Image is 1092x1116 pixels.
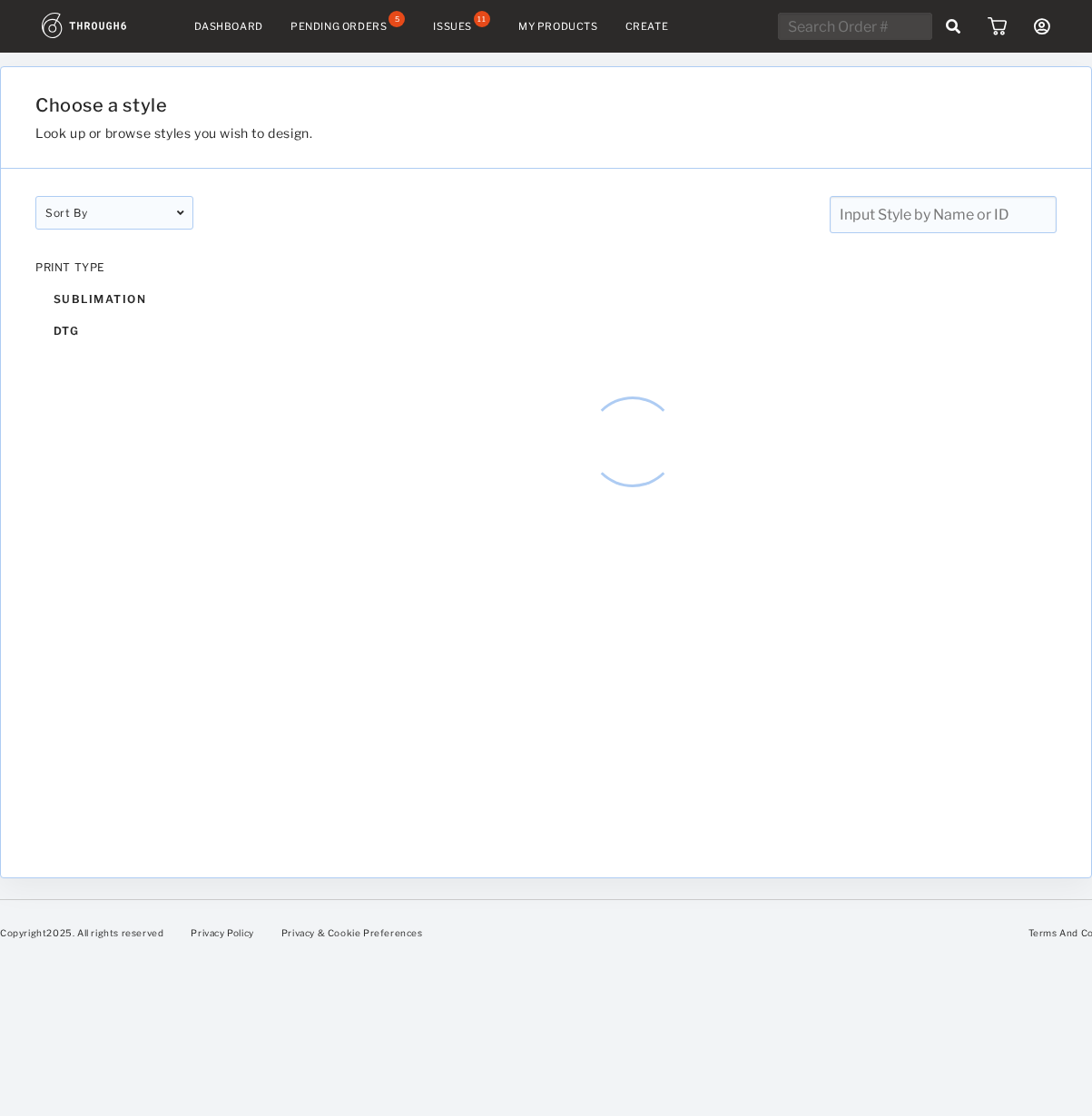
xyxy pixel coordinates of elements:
[778,13,932,40] input: Search Order #
[35,94,884,116] h1: Choose a style
[42,13,167,38] img: logo.1c10ca64.svg
[433,18,491,34] a: Issues11
[518,20,598,33] a: My Products
[290,18,406,34] a: Pending Orders5
[191,927,253,938] a: Privacy Policy
[35,283,193,315] div: sublimation
[625,20,669,33] a: Create
[474,11,490,27] div: 11
[830,196,1057,233] input: Input Style by Name or ID
[35,315,193,347] div: dtg
[988,17,1007,35] img: icon_cart.dab5cea1.svg
[35,196,193,230] div: Sort By
[194,20,263,33] a: Dashboard
[389,11,405,27] div: 5
[281,927,423,938] a: Privacy & Cookie Preferences
[35,125,884,141] h3: Look up or browse styles you wish to design.
[35,260,193,274] div: PRINT TYPE
[433,20,472,33] div: Issues
[290,20,387,33] div: Pending Orders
